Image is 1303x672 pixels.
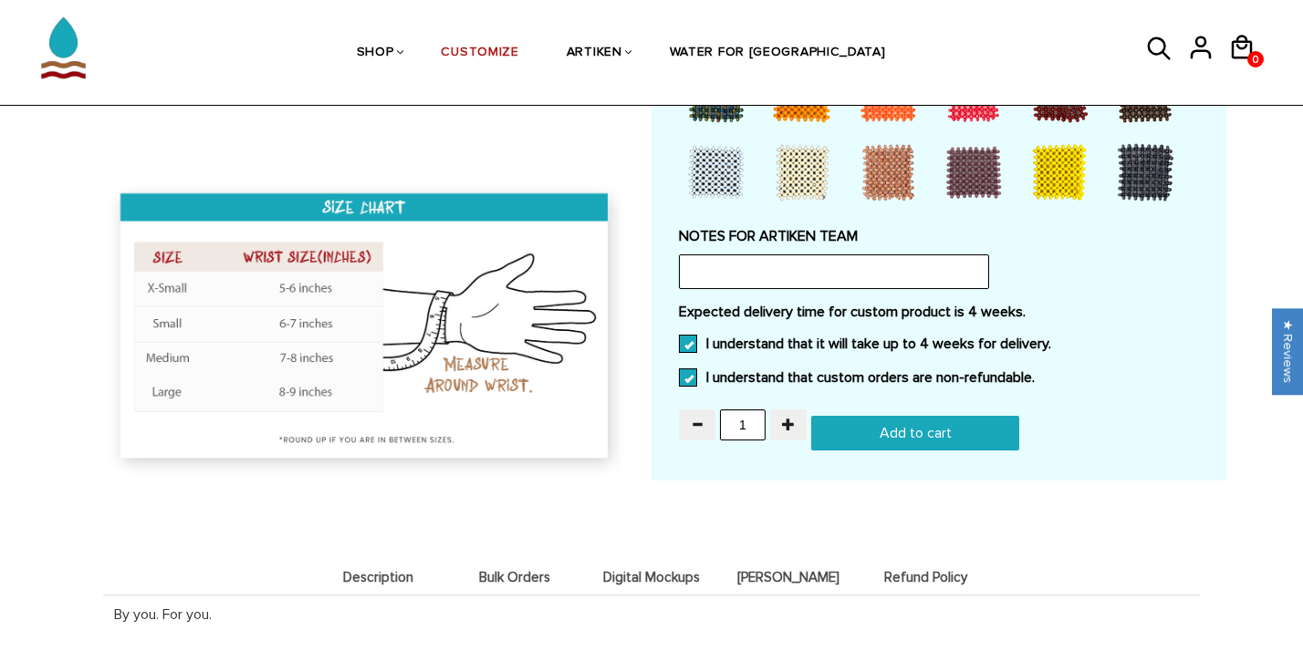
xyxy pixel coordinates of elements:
[314,570,442,585] span: Description
[1022,135,1104,208] div: Yellow
[441,6,518,100] a: CUSTOMIZE
[679,57,761,129] div: Peacock
[811,416,1019,450] input: Add to cart
[936,57,1018,129] div: Red
[1247,48,1264,71] span: 0
[765,57,847,129] div: Light Orange
[1247,51,1264,67] a: 0
[1108,135,1190,208] div: Steel
[103,594,1200,633] div: By you. For you.
[104,179,629,481] img: size_chart_new.png
[588,570,715,585] span: Digital Mockups
[850,135,933,208] div: Rose Gold
[679,303,1199,321] label: Expected delivery time for custom product is 4 weeks.
[936,135,1018,208] div: Purple Rain
[850,57,933,129] div: Orange
[1022,57,1104,129] div: Maroon
[1272,308,1303,395] div: Click to open Judge.me floating reviews tab
[679,135,761,208] div: Baby Blue
[1108,57,1190,129] div: Brown
[765,135,847,208] div: Cream
[567,6,622,100] a: ARTIKEN
[670,6,886,100] a: WATER FOR [GEOGRAPHIC_DATA]
[357,6,394,100] a: SHOP
[679,227,1199,245] label: NOTES FOR ARTIKEN TEAM
[724,570,852,585] span: [PERSON_NAME]
[679,335,1051,353] label: I understand that it will take up to 4 weeks for delivery.
[679,368,1035,387] label: I understand that custom orders are non-refundable.
[451,570,579,585] span: Bulk Orders
[861,570,989,585] span: Refund Policy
